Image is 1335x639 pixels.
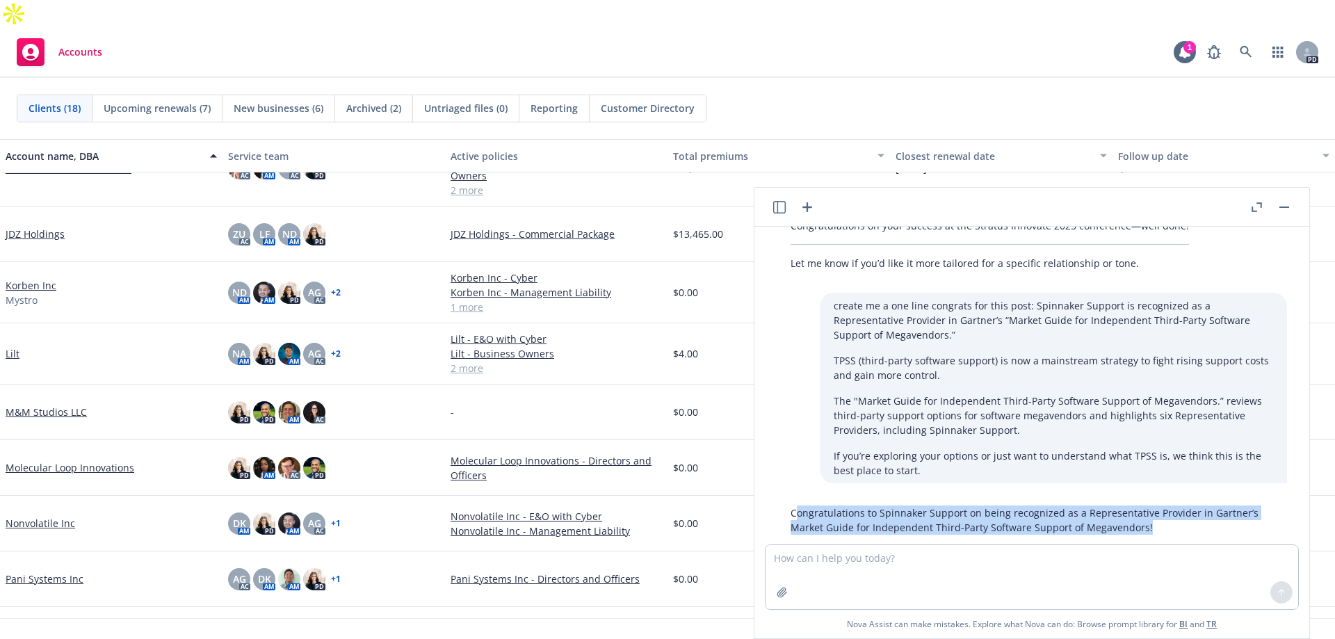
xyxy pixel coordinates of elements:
[278,512,300,535] img: photo
[531,101,578,115] span: Reporting
[834,298,1273,342] p: create me a one line congrats for this post: Spinnaker Support is recognized as a Representative ...
[673,516,698,531] span: $0.00
[6,149,202,163] div: Account name, DBA
[445,139,667,172] button: Active policies
[451,572,662,586] a: Pani Systems Inc - Directors and Officers
[6,227,65,241] a: JDZ Holdings
[834,394,1273,437] p: The "Market Guide for Independent Third-Party Software Support of Megavendors.” reviews third-par...
[308,346,321,361] span: AG
[1232,38,1260,66] a: Search
[259,227,270,241] span: LF
[253,343,275,365] img: photo
[278,568,300,590] img: photo
[331,289,341,297] a: + 2
[451,509,662,524] a: Nonvolatile Inc - E&O with Cyber
[233,516,246,531] span: DK
[228,401,250,423] img: photo
[346,101,401,115] span: Archived (2)
[233,572,246,586] span: AG
[303,401,325,423] img: photo
[451,149,662,163] div: Active policies
[451,524,662,538] a: Nonvolatile Inc - Management Liability
[6,293,38,307] span: Mystro
[228,457,250,479] img: photo
[673,149,869,163] div: Total premiums
[896,149,1092,163] div: Closest renewal date
[29,101,81,115] span: Clients (18)
[1206,618,1217,630] a: TR
[6,278,56,293] a: Korben Inc
[232,285,247,300] span: ND
[451,615,662,630] a: Frequency Coworking and Events
[303,223,325,245] img: photo
[673,460,698,475] span: $0.00
[331,519,341,528] a: + 1
[1179,618,1188,630] a: BI
[791,256,1189,270] p: Let me know if you’d like it more tailored for a specific relationship or tone.
[104,101,211,115] span: Upcoming renewals (7)
[6,516,75,531] a: Nonvolatile Inc
[760,610,1304,638] span: Nova Assist can make mistakes. Explore what Nova can do: Browse prompt library for and
[673,285,698,300] span: $0.00
[1200,38,1228,66] a: Report a Bug
[791,505,1273,535] p: Congratulations to Spinnaker Support on being recognized as a Representative Provider in Gartner’...
[673,405,698,419] span: $0.00
[1112,139,1335,172] button: Follow up date
[1118,149,1314,163] div: Follow up date
[253,457,275,479] img: photo
[282,227,297,241] span: ND
[232,346,246,361] span: NA
[11,33,108,72] a: Accounts
[6,346,19,361] a: Lilt
[673,572,698,586] span: $0.00
[253,512,275,535] img: photo
[308,516,321,531] span: AG
[253,282,275,304] img: photo
[451,361,662,375] a: 2 more
[278,343,300,365] img: photo
[451,332,662,346] a: Lilt - E&O with Cyber
[6,405,87,419] a: M&M Studios LLC
[451,453,662,483] a: Molecular Loop Innovations - Directors and Officers
[228,149,439,163] div: Service team
[834,448,1273,478] p: If you’re exploring your options or just want to understand what TPSS is, we think this is the be...
[308,285,321,300] span: AG
[834,353,1273,382] p: TPSS (third-party software support) is now a mainstream strategy to fight rising support costs an...
[890,139,1112,172] button: Closest renewal date
[233,227,245,241] span: ZU
[331,164,341,172] a: + 2
[673,227,723,241] span: $13,465.00
[331,575,341,583] a: + 1
[253,401,275,423] img: photo
[601,101,695,115] span: Customer Directory
[6,460,134,475] a: Molecular Loop Innovations
[1264,38,1292,66] a: Switch app
[451,270,662,285] a: Korben Inc - Cyber
[258,572,271,586] span: DK
[222,139,445,172] button: Service team
[451,300,662,314] a: 1 more
[451,183,662,197] a: 2 more
[451,285,662,300] a: Korben Inc - Management Liability
[278,401,300,423] img: photo
[331,350,341,358] a: + 2
[278,457,300,479] img: photo
[451,227,662,241] a: JDZ Holdings - Commercial Package
[58,47,102,58] span: Accounts
[303,568,325,590] img: photo
[6,572,83,586] a: Pani Systems Inc
[234,101,323,115] span: New businesses (6)
[673,346,698,361] span: $4.00
[451,346,662,361] a: Lilt - Business Owners
[451,405,454,419] span: -
[424,101,508,115] span: Untriaged files (0)
[278,282,300,304] img: photo
[303,457,325,479] img: photo
[1183,41,1196,54] div: 1
[667,139,890,172] button: Total premiums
